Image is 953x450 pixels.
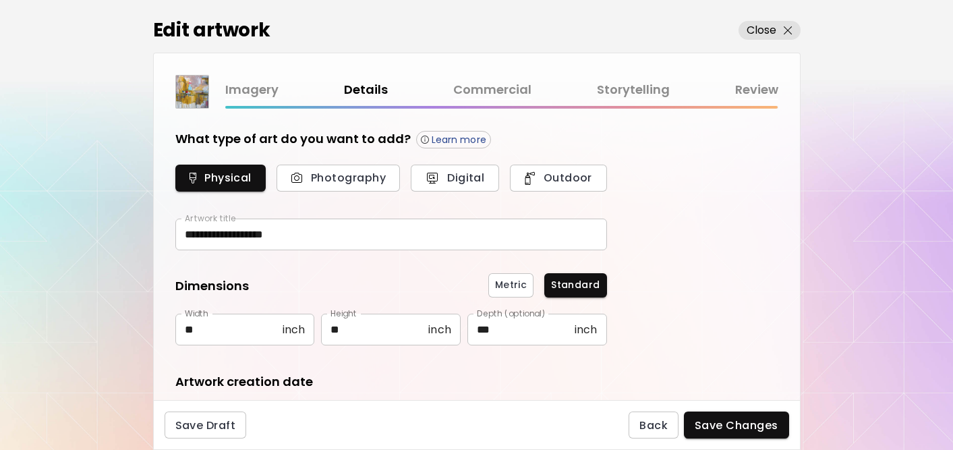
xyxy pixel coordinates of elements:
span: Back [639,418,668,432]
span: Outdoor [525,171,591,185]
span: Photography [291,171,385,185]
span: inch [283,323,306,336]
button: Standard [544,273,606,298]
h5: What type of art do you want to add? [175,130,411,148]
button: Physical [175,165,266,192]
button: Metric [488,273,533,298]
span: Physical [190,171,252,185]
h5: Artwork creation date [175,373,313,391]
h5: Dimensions [175,277,249,298]
button: Outdoor [510,165,606,192]
span: inch [575,323,598,336]
button: Save Draft [165,412,247,439]
a: Review [735,80,778,100]
button: Learn more [416,131,491,148]
button: Back [629,412,678,439]
a: Commercial [453,80,531,100]
span: inch [428,323,451,336]
a: Storytelling [597,80,670,100]
button: Save Changes [684,412,789,439]
span: Metric [495,278,527,292]
span: Save Draft [175,418,236,432]
span: Standard [551,278,600,292]
span: Digital [426,171,484,185]
a: Imagery [225,80,279,100]
button: Digital [411,165,499,192]
p: Learn more [432,134,486,146]
button: Photography [277,165,400,192]
img: thumbnail [176,76,208,108]
span: Save Changes [695,418,778,432]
